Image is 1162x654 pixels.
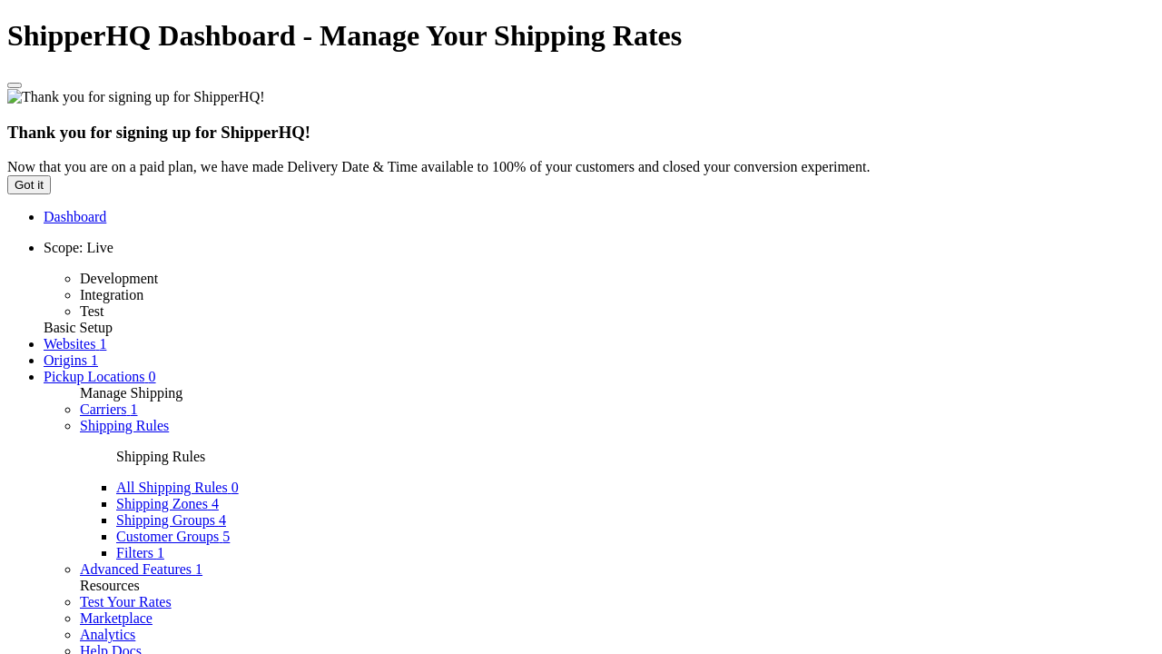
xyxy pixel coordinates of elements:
h1: ShipperHQ Dashboard - Manage Your Shipping Rates [7,19,1155,53]
span: 1 [99,336,106,352]
li: Shipping Rules [80,418,1155,561]
li: Websites [44,336,1155,352]
span: Filters [116,545,153,560]
span: All Shipping Rules [116,480,228,495]
span: 1 [195,561,202,577]
li: Test [80,303,1155,320]
span: Development [80,271,158,286]
li: Shipping Zones [116,496,1155,512]
a: Filters 1 [116,545,164,560]
span: 4 [219,512,226,528]
span: Shipping Groups [116,512,215,528]
a: Shipping Rules [80,418,169,433]
button: Got it [7,175,51,194]
a: Carriers 1 [80,401,138,417]
span: Customer Groups [116,529,219,544]
li: Pickup Locations [44,369,1155,385]
a: Marketplace [80,610,153,626]
span: Integration [80,287,143,302]
li: Customer Groups [116,529,1155,545]
li: Origins [44,352,1155,369]
li: All Shipping Rules [116,480,1155,496]
li: Shipping Groups [116,512,1155,529]
a: Origins 1 [44,352,98,368]
div: Manage Shipping [80,385,1155,401]
span: 0 [231,480,239,495]
span: Scope: Live [44,240,113,255]
div: Resources [80,578,1155,594]
a: All Shipping Rules 0 [116,480,239,495]
a: Shipping Zones 4 [116,496,219,511]
span: Carriers [80,401,127,417]
li: Integration [80,287,1155,303]
li: Test Your Rates [80,594,1155,610]
span: Origins [44,352,87,368]
a: Customer Groups 5 [116,529,230,544]
li: Dashboard [44,209,1155,225]
span: Shipping Zones [116,496,208,511]
span: Test [80,303,103,319]
span: 0 [149,369,156,384]
span: Advanced Features [80,561,192,577]
li: Marketplace [80,610,1155,627]
img: Thank you for signing up for ShipperHQ! [7,89,265,105]
span: 1 [131,401,138,417]
a: Advanced Features 1 [80,561,202,577]
h3: Thank you for signing up for ShipperHQ! [7,123,1155,143]
li: Development [80,271,1155,287]
a: Shipping Groups 4 [116,512,226,528]
a: Test Your Rates [80,594,172,609]
li: Analytics [80,627,1155,643]
p: Shipping Rules [116,449,1155,465]
li: Carriers [80,401,1155,418]
li: Advanced Features [80,561,1155,578]
a: Analytics [80,627,135,642]
div: Now that you are on a paid plan, we have made Delivery Date & Time available to 100% of your cust... [7,159,1155,175]
span: Pickup Locations [44,369,145,384]
span: 1 [157,545,164,560]
li: Filters [116,545,1155,561]
a: Websites 1 [44,336,106,352]
a: Dashboard [44,209,106,224]
span: 4 [212,496,219,511]
div: Basic Setup [44,320,1155,336]
span: Websites [44,336,95,352]
a: Pickup Locations 0 [44,369,156,384]
span: 1 [91,352,98,368]
span: 5 [222,529,230,544]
